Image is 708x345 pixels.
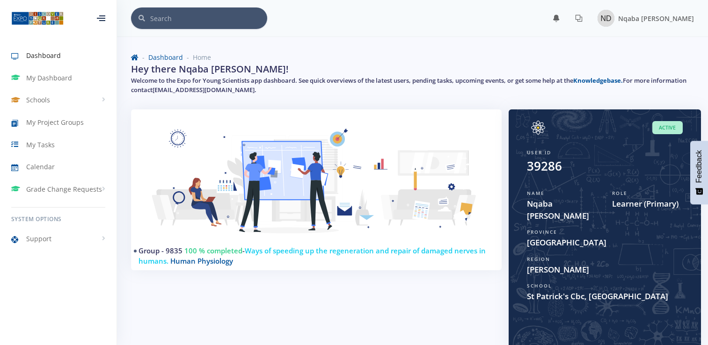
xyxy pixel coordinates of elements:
span: [PERSON_NAME] [527,264,683,276]
nav: breadcrumb [131,52,694,62]
div: 39286 [527,157,562,175]
span: Human Physiology [170,256,233,266]
span: Support [26,234,51,244]
img: Image placeholder [527,121,549,135]
h2: Hey there Nqaba [PERSON_NAME]! [131,62,289,76]
img: ... [11,11,64,26]
img: Learner [142,121,490,252]
span: My Tasks [26,140,55,150]
span: Schools [26,95,50,105]
span: School [527,282,552,289]
span: My Project Groups [26,117,84,127]
span: Role [612,190,628,196]
a: Image placeholder Nqaba [PERSON_NAME] [590,8,694,29]
span: Name [527,190,545,196]
li: Home [183,52,211,62]
span: Dashboard [26,50,61,60]
span: Ways of speeding up the regeneration and repair of damaged nerves in humans. [139,246,486,266]
h4: - [139,245,487,266]
span: Feedback [695,150,703,183]
span: Nqaba [PERSON_NAME] [618,14,694,23]
a: Knowledgebase. [573,76,623,85]
span: User ID [527,149,551,156]
span: My Dashboard [26,73,72,83]
span: St Patrick's Cbc, [GEOGRAPHIC_DATA] [527,290,683,302]
span: Nqaba [PERSON_NAME] [527,198,598,222]
h6: System Options [11,215,105,223]
span: Grade Change Requests [26,184,102,194]
span: [GEOGRAPHIC_DATA] [527,237,683,249]
a: Dashboard [148,53,183,62]
input: Search [150,7,267,29]
span: Region [527,256,550,262]
span: Active [652,121,683,135]
a: Group - 9835 [139,246,182,255]
img: Image placeholder [598,10,614,27]
span: 100 % completed [184,246,242,255]
h5: Welcome to the Expo for Young Scientists app dashboard. See quick overviews of the latest users, ... [131,76,694,94]
span: Learner (Primary) [612,198,683,210]
span: Calendar [26,162,55,172]
button: Feedback - Show survey [690,141,708,204]
a: [EMAIL_ADDRESS][DOMAIN_NAME] [153,86,255,94]
span: Province [527,229,557,235]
